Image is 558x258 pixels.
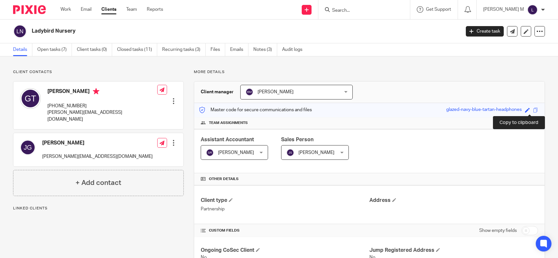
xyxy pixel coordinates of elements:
span: Assistant Accountant [201,137,254,142]
div: glazed-navy-blue-tartan-headphones [446,106,522,114]
span: Sales Person [281,137,313,142]
a: Client tasks (0) [77,43,112,56]
h4: [PERSON_NAME] [47,88,157,96]
a: Open tasks (7) [37,43,72,56]
h2: Ladybird Nursery [32,28,371,35]
span: [PERSON_NAME] [218,150,254,155]
p: [PERSON_NAME] M [483,6,524,13]
p: [PERSON_NAME][EMAIL_ADDRESS][DOMAIN_NAME] [47,109,157,123]
p: Client contacts [13,69,184,75]
p: More details [194,69,545,75]
a: Audit logs [282,43,307,56]
a: Team [126,6,137,13]
h4: Address [369,197,538,204]
a: Files [211,43,225,56]
label: Show empty fields [479,227,517,234]
a: Closed tasks (11) [117,43,157,56]
img: svg%3E [206,149,214,157]
img: svg%3E [20,140,36,155]
a: Details [13,43,32,56]
img: svg%3E [527,5,538,15]
a: Create task [466,26,504,37]
a: Clients [101,6,116,13]
span: Get Support [426,7,451,12]
a: Recurring tasks (3) [162,43,206,56]
p: Master code for secure communications and files [199,107,312,113]
input: Search [331,8,390,14]
h4: Ongoing CoSec Client [201,247,369,254]
p: [PHONE_NUMBER] [47,103,157,109]
h4: Jump Registered Address [369,247,538,254]
p: Partnership [201,206,369,212]
a: Reports [147,6,163,13]
img: Pixie [13,5,46,14]
p: [PERSON_NAME][EMAIL_ADDRESS][DOMAIN_NAME] [42,153,153,160]
img: svg%3E [13,24,27,38]
a: Notes (3) [253,43,277,56]
a: Work [60,6,71,13]
img: svg%3E [286,149,294,157]
a: Emails [230,43,248,56]
img: svg%3E [245,88,253,96]
h4: [PERSON_NAME] [42,140,153,146]
h3: Client manager [201,89,234,95]
img: svg%3E [20,88,41,109]
h4: + Add contact [76,178,121,188]
span: [PERSON_NAME] [258,90,294,94]
h4: CUSTOM FIELDS [201,228,369,233]
span: Other details [209,176,239,182]
p: Linked clients [13,206,184,211]
h4: Client type [201,197,369,204]
span: Team assignments [209,120,248,126]
a: Email [81,6,92,13]
span: [PERSON_NAME] [298,150,334,155]
i: Primary [93,88,99,95]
